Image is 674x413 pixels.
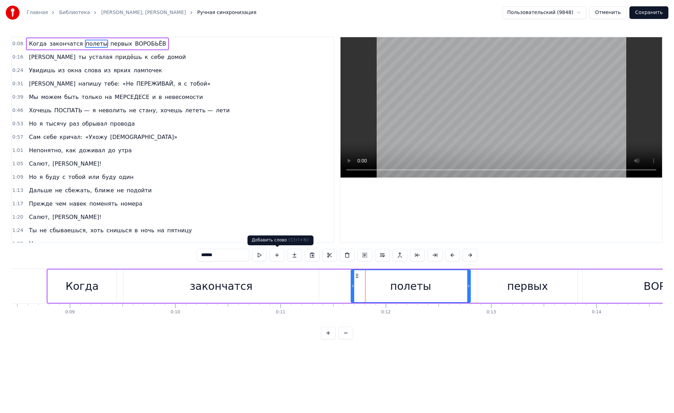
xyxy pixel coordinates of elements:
span: [DEMOGRAPHIC_DATA]» [110,133,178,141]
span: пятницу [166,226,193,234]
span: один [118,173,134,181]
span: Сам [28,133,41,141]
span: ближе [94,186,115,194]
span: придёшь [114,53,143,61]
span: себе [43,133,58,141]
span: обрывал [81,120,108,128]
div: Добавить слово [247,235,313,245]
span: и [152,93,157,101]
span: [PERSON_NAME] [28,80,76,88]
span: усталая [88,53,113,61]
span: домой [166,53,186,61]
span: 1:13 [12,187,23,194]
span: лететь — [185,106,214,114]
span: сбежать, [64,186,93,194]
span: 0:46 [12,107,23,114]
span: 0:16 [12,54,23,61]
span: ночь [140,226,155,234]
span: 0:08 [12,40,23,47]
span: кричал: [59,133,83,141]
span: снишься [106,226,132,234]
a: Главная [27,9,48,16]
div: 0:10 [171,309,180,315]
span: номера [120,200,143,208]
span: буду [45,173,60,181]
span: на [104,93,113,101]
span: невесомости [164,93,204,101]
span: в [134,226,138,234]
img: youka [6,6,20,20]
div: полеты [390,278,431,294]
a: Библиотека [59,9,90,16]
span: доживал [78,146,106,154]
span: 0:39 [12,94,23,101]
div: Когда [66,278,99,294]
span: быть [64,93,79,101]
span: раз [68,120,80,128]
span: или [88,173,100,181]
span: провода [110,120,136,128]
span: Хочешь [28,106,52,114]
span: я [92,106,97,114]
span: хочешь [160,106,183,114]
div: первых [507,278,548,294]
span: окна [67,66,82,74]
span: «Не [122,80,134,88]
span: с [62,173,66,181]
span: из [103,66,111,74]
div: 0:09 [65,309,75,315]
span: поменять [88,200,118,208]
span: к [144,53,149,61]
span: 0:24 [12,67,23,74]
div: закончатся [190,278,253,294]
span: ВОРОБЬЁВ [134,40,167,48]
span: [PERSON_NAME]! [52,160,102,168]
span: можем [40,93,62,101]
span: лети [215,106,231,114]
span: ярких [113,66,131,74]
span: один [101,240,117,248]
span: как [65,146,77,154]
span: тобой [68,173,86,181]
span: первых [110,40,133,48]
nav: breadcrumb [27,9,256,16]
span: тысячу [45,120,67,128]
span: ПЕРЕЖИВАЙ, [136,80,176,88]
span: утра [117,146,132,154]
span: 0:57 [12,134,23,141]
div: 0:11 [276,309,285,315]
span: не [39,226,47,234]
span: лампочек [133,66,163,74]
span: на [157,226,165,234]
span: Салют, [28,213,50,221]
span: Когда [28,40,47,48]
span: ни [81,240,90,248]
span: тобой» [189,80,211,88]
span: полеты [85,40,108,48]
a: [PERSON_NAME], [PERSON_NAME] [101,9,186,16]
span: Увидишь [28,66,56,74]
button: Сохранить [629,6,668,19]
span: Не [28,240,37,248]
span: на [91,240,99,248]
span: не [128,106,137,114]
span: в [158,93,163,101]
span: слова [84,66,102,74]
span: Но [28,120,37,128]
span: 0:31 [12,80,23,87]
span: буду [101,173,117,181]
span: 1:20 [12,214,23,221]
span: МЕРСЕДЕСЕ [114,93,150,101]
span: ПОСПАТЬ — [54,106,91,114]
span: я [39,120,44,128]
span: 1:17 [12,200,23,207]
span: не [54,186,63,194]
span: [PERSON_NAME]! [52,213,102,221]
span: напишу [78,80,102,88]
span: чем [55,200,67,208]
span: ( Ctrl+N ) [288,238,309,242]
span: отзываешься [39,240,79,248]
div: 0:12 [381,309,391,315]
span: не [116,186,125,194]
span: я [39,173,44,181]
